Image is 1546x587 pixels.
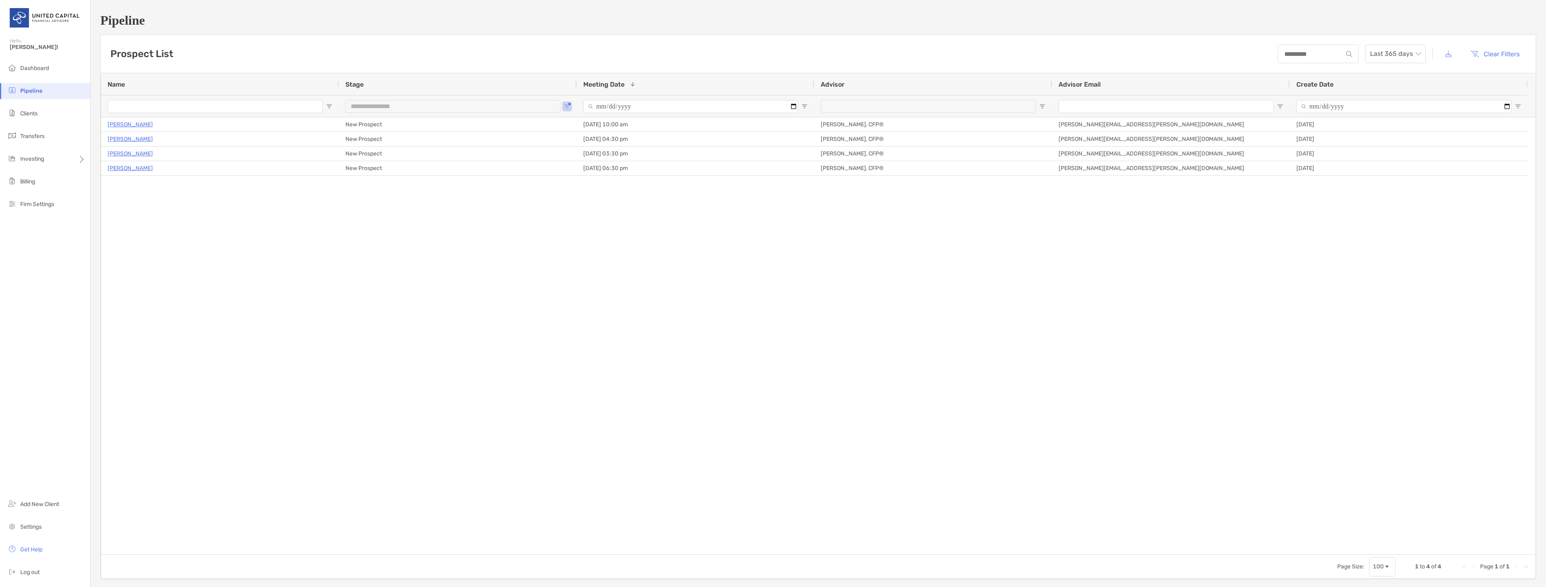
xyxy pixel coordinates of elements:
[577,132,814,146] div: [DATE] 04:30 pm
[20,569,40,576] span: Log out
[1370,45,1421,63] span: Last 365 days
[1337,563,1364,570] div: Page Size:
[1513,564,1519,570] div: Next Page
[1523,564,1529,570] div: Last Page
[1290,132,1528,146] div: [DATE]
[577,147,814,161] div: [DATE] 03:30 pm
[1296,81,1334,88] span: Create Date
[20,65,49,72] span: Dashboard
[583,100,798,113] input: Meeting Date Filter Input
[1420,563,1425,570] span: to
[7,108,17,118] img: clients icon
[1052,132,1290,146] div: [PERSON_NAME][EMAIL_ADDRESS][PERSON_NAME][DOMAIN_NAME]
[20,178,35,185] span: Billing
[326,103,332,110] button: Open Filter Menu
[7,544,17,554] img: get-help icon
[1438,563,1441,570] span: 4
[20,155,44,162] span: Investing
[7,567,17,576] img: logout icon
[1059,81,1101,88] span: Advisor Email
[1465,45,1526,63] button: Clear Filters
[577,117,814,132] div: [DATE] 10:00 am
[1480,563,1493,570] span: Page
[7,521,17,531] img: settings icon
[1506,563,1510,570] span: 1
[814,147,1052,161] div: [PERSON_NAME], CFP®
[1290,147,1528,161] div: [DATE]
[1052,161,1290,175] div: [PERSON_NAME][EMAIL_ADDRESS][PERSON_NAME][DOMAIN_NAME]
[100,13,1536,28] h1: Pipeline
[1369,557,1396,576] div: Page Size
[1290,161,1528,175] div: [DATE]
[108,134,153,144] a: [PERSON_NAME]
[1431,563,1436,570] span: of
[1495,563,1498,570] span: 1
[108,163,153,173] a: [PERSON_NAME]
[564,103,570,110] button: Open Filter Menu
[1461,564,1467,570] div: First Page
[1059,100,1274,113] input: Advisor Email Filter Input
[339,132,577,146] div: New Prospect
[7,85,17,95] img: pipeline icon
[814,117,1052,132] div: [PERSON_NAME], CFP®
[1052,147,1290,161] div: [PERSON_NAME][EMAIL_ADDRESS][PERSON_NAME][DOMAIN_NAME]
[108,81,125,88] span: Name
[7,131,17,140] img: transfers icon
[20,546,42,553] span: Get Help
[801,103,808,110] button: Open Filter Menu
[7,176,17,186] img: billing icon
[10,3,80,32] img: United Capital Logo
[1296,100,1512,113] input: Create Date Filter Input
[1515,103,1521,110] button: Open Filter Menu
[108,100,323,113] input: Name Filter Input
[1415,563,1419,570] span: 1
[20,501,59,508] span: Add New Client
[108,119,153,130] a: [PERSON_NAME]
[1346,51,1352,57] img: input icon
[583,81,625,88] span: Meeting Date
[339,147,577,161] div: New Prospect
[7,153,17,163] img: investing icon
[10,44,85,51] span: [PERSON_NAME]!
[20,201,54,208] span: Firm Settings
[20,133,44,140] span: Transfers
[1290,117,1528,132] div: [DATE]
[1052,117,1290,132] div: [PERSON_NAME][EMAIL_ADDRESS][PERSON_NAME][DOMAIN_NAME]
[7,499,17,508] img: add_new_client icon
[1499,563,1505,570] span: of
[814,132,1052,146] div: [PERSON_NAME], CFP®
[1426,563,1430,570] span: 4
[1277,103,1283,110] button: Open Filter Menu
[20,110,38,117] span: Clients
[110,48,173,60] h3: Prospect List
[108,149,153,159] a: [PERSON_NAME]
[20,87,42,94] span: Pipeline
[339,161,577,175] div: New Prospect
[1470,564,1477,570] div: Previous Page
[821,81,845,88] span: Advisor
[20,523,42,530] span: Settings
[345,81,364,88] span: Stage
[7,63,17,72] img: dashboard icon
[1373,563,1384,570] div: 100
[1039,103,1046,110] button: Open Filter Menu
[339,117,577,132] div: New Prospect
[7,199,17,208] img: firm-settings icon
[814,161,1052,175] div: [PERSON_NAME], CFP®
[577,161,814,175] div: [DATE] 06:30 pm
